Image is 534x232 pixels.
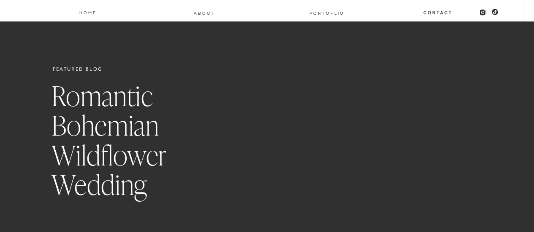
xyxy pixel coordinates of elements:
[53,67,103,72] a: Featured Blog
[423,9,453,16] a: Contact
[79,9,98,16] a: Home
[306,9,348,16] a: PORTOFLIO
[52,82,230,201] h1: Romantic Bohemian Wildflower Wedding
[193,9,215,16] a: About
